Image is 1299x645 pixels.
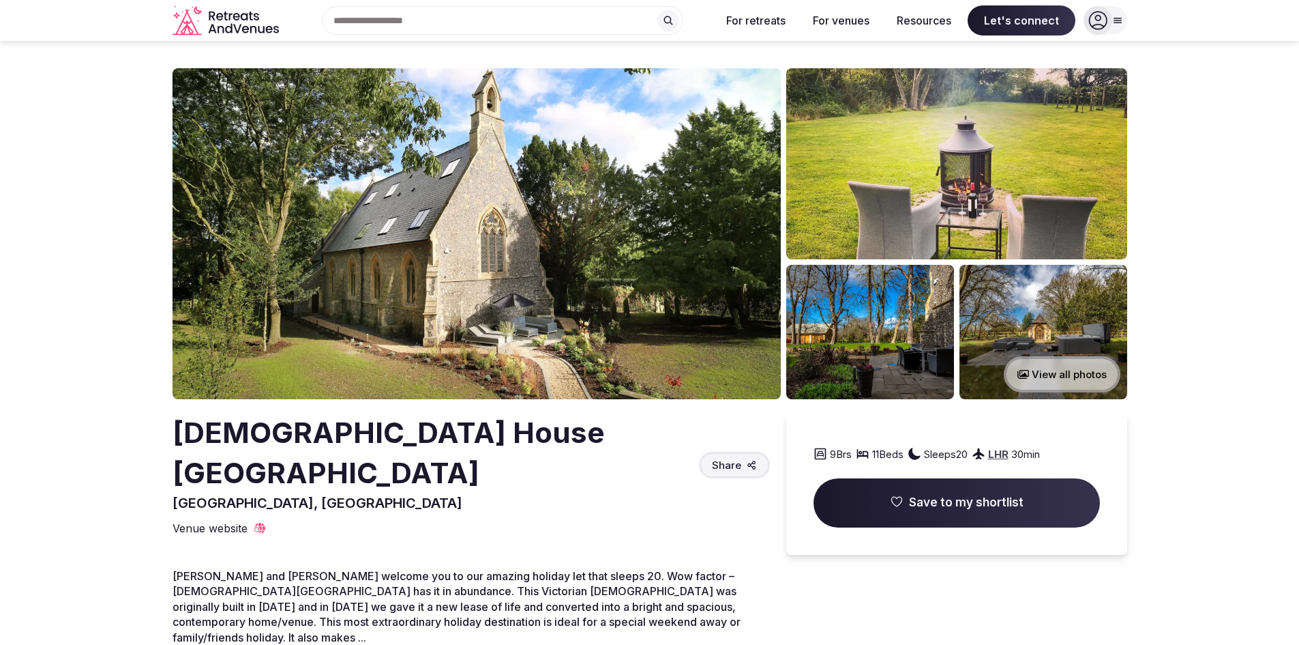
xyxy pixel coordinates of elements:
img: Venue gallery photo [959,265,1127,399]
img: Venue gallery photo [786,265,954,399]
button: View all photos [1004,356,1120,392]
h2: [DEMOGRAPHIC_DATA] House [GEOGRAPHIC_DATA] [173,413,693,493]
button: For venues [802,5,880,35]
a: LHR [988,448,1009,461]
span: Sleeps 20 [924,447,968,461]
span: 9 Brs [830,447,852,461]
span: Share [712,458,741,472]
span: 30 min [1011,447,1040,461]
button: For retreats [715,5,796,35]
a: Visit the homepage [173,5,282,36]
button: Resources [886,5,962,35]
span: Let's connect [968,5,1075,35]
span: [PERSON_NAME] and [PERSON_NAME] welcome you to our amazing holiday let that sleeps 20. Wow factor... [173,569,741,644]
svg: Retreats and Venues company logo [173,5,282,36]
span: [GEOGRAPHIC_DATA], [GEOGRAPHIC_DATA] [173,495,462,511]
a: Venue website [173,521,267,536]
button: Share [699,452,770,478]
span: 11 Beds [872,447,904,461]
img: Venue cover photo [173,68,781,399]
span: Venue website [173,521,248,536]
img: Venue gallery photo [786,68,1127,259]
span: Save to my shortlist [909,495,1024,511]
